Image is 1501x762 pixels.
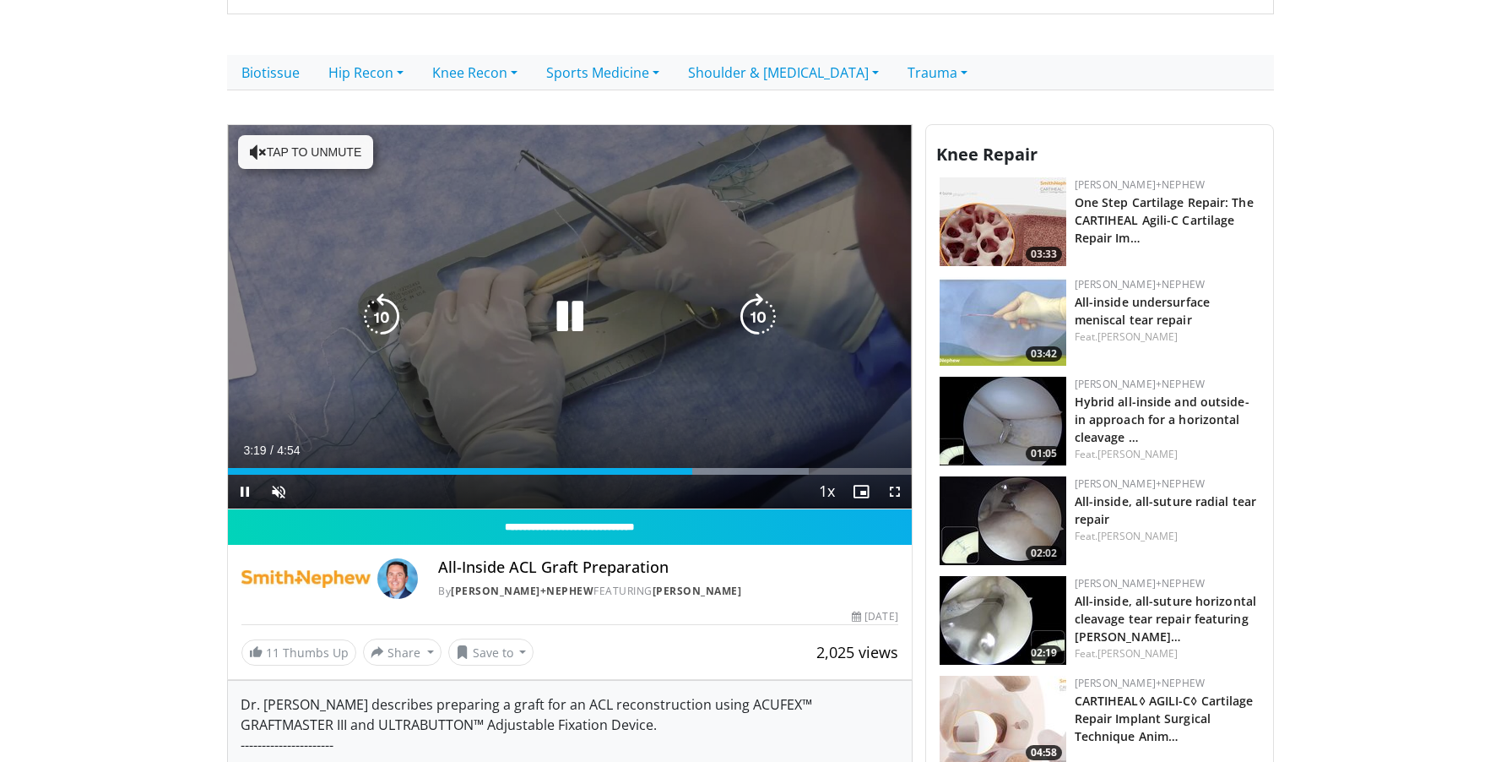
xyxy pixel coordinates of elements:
[1075,177,1205,192] a: [PERSON_NAME]+Nephew
[674,55,893,90] a: Shoulder & [MEDICAL_DATA]
[270,444,274,457] span: /
[228,468,912,475] div: Progress Bar
[1075,676,1205,690] a: [PERSON_NAME]+Nephew
[1075,476,1205,491] a: [PERSON_NAME]+Nephew
[1026,346,1062,362] span: 03:42
[940,177,1066,266] a: 03:33
[940,476,1066,565] a: 02:02
[314,55,418,90] a: Hip Recon
[1026,645,1062,661] span: 02:19
[277,444,300,457] span: 4:54
[1075,493,1256,527] a: All-inside, all-suture radial tear repair
[1075,329,1260,345] div: Feat.
[418,55,532,90] a: Knee Recon
[1075,646,1260,661] div: Feat.
[878,475,912,509] button: Fullscreen
[940,377,1066,465] a: 01:05
[940,576,1066,665] img: 173c071b-399e-4fbc-8156-5fdd8d6e2d0e.150x105_q85_crop-smart_upscale.jpg
[844,475,878,509] button: Enable picture-in-picture mode
[936,143,1038,166] span: Knee Repair
[241,558,371,599] img: Smith+Nephew
[893,55,982,90] a: Trauma
[1026,446,1062,461] span: 01:05
[1026,546,1062,561] span: 02:02
[1075,277,1205,291] a: [PERSON_NAME]+Nephew
[228,125,912,510] video-js: Video Player
[1075,377,1205,391] a: [PERSON_NAME]+Nephew
[1075,194,1254,246] a: One Step Cartilage Repair: The CARTIHEAL Agili-C Cartilage Repair Im…
[377,558,418,599] img: Avatar
[810,475,844,509] button: Playback Rate
[1075,693,1254,744] a: CARTIHEAL◊ AGILI-C◊ Cartilage Repair Implant Surgical Technique Anim…
[852,609,897,624] div: [DATE]
[940,476,1066,565] img: 0d5ae7a0-0009-4902-af95-81e215730076.150x105_q85_crop-smart_upscale.jpg
[940,277,1066,366] img: 02c34c8e-0ce7-40b9-85e3-cdd59c0970f9.150x105_q85_crop-smart_upscale.jpg
[1097,529,1178,543] a: [PERSON_NAME]
[438,558,897,577] h4: All-Inside ACL Graft Preparation
[940,277,1066,366] a: 03:42
[1075,394,1249,445] a: Hybrid all-inside and outside-in approach for a horizontal cleavage …
[262,475,295,509] button: Unmute
[1075,593,1256,645] a: All-inside, all-suture horizontal cleavage tear repair featuring [PERSON_NAME]…
[451,584,593,598] a: [PERSON_NAME]+Nephew
[532,55,674,90] a: Sports Medicine
[363,639,442,666] button: Share
[816,642,898,662] span: 2,025 views
[1075,447,1260,462] div: Feat.
[1097,646,1178,661] a: [PERSON_NAME]
[1097,329,1178,344] a: [PERSON_NAME]
[241,694,899,755] p: Dr. [PERSON_NAME] describes preparing a graft for an ACL reconstruction using ACUFEX™ GRAFTMASTER...
[940,377,1066,465] img: 364c13b8-bf65-400b-a941-5a4a9c158216.150x105_q85_crop-smart_upscale.jpg
[1075,576,1205,591] a: [PERSON_NAME]+Nephew
[266,645,279,661] span: 11
[227,55,314,90] a: Biotissue
[1026,745,1062,760] span: 04:58
[243,444,266,457] span: 3:19
[228,475,262,509] button: Pause
[940,177,1066,266] img: 781f413f-8da4-4df1-9ef9-bed9c2d6503b.150x105_q85_crop-smart_upscale.jpg
[1075,529,1260,544] div: Feat.
[1075,294,1210,328] a: All-inside undersurface meniscal tear repair
[438,584,897,599] div: By FEATURING
[1097,447,1178,461] a: [PERSON_NAME]
[241,640,356,666] a: 11 Thumbs Up
[653,584,742,598] a: [PERSON_NAME]
[238,135,373,169] button: Tap to unmute
[448,639,534,666] button: Save to
[1026,247,1062,262] span: 03:33
[940,576,1066,665] a: 02:19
